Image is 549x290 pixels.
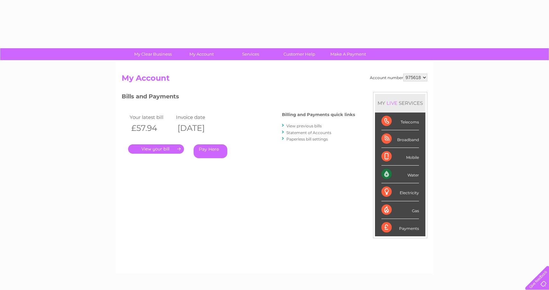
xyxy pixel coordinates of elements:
a: Paperless bill settings [286,137,328,141]
a: Make A Payment [322,48,375,60]
div: Payments [381,219,419,236]
div: Water [381,166,419,183]
a: . [128,144,184,154]
a: My Clear Business [126,48,179,60]
div: Broadband [381,130,419,148]
a: My Account [175,48,228,60]
th: £57.94 [128,122,174,135]
td: Your latest bill [128,113,174,122]
a: Services [224,48,277,60]
h2: My Account [122,74,427,86]
td: Invoice date [174,113,221,122]
a: Statement of Accounts [286,130,331,135]
h4: Billing and Payments quick links [282,112,355,117]
div: LIVE [385,100,399,106]
a: Pay Here [194,144,227,158]
h3: Bills and Payments [122,92,355,103]
a: Customer Help [273,48,326,60]
div: Telecoms [381,113,419,130]
div: Gas [381,201,419,219]
div: MY SERVICES [375,94,425,112]
th: [DATE] [174,122,221,135]
div: Mobile [381,148,419,166]
div: Account number [370,74,427,81]
div: Electricity [381,183,419,201]
a: View previous bills [286,123,322,128]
